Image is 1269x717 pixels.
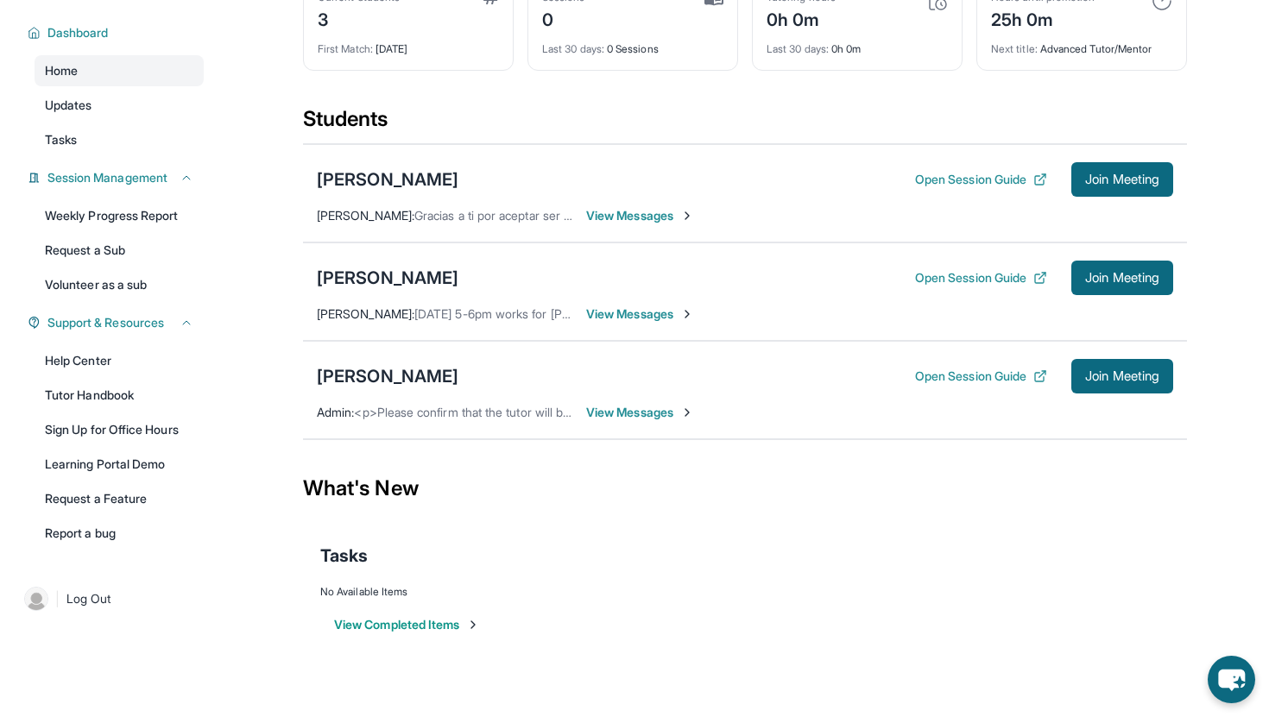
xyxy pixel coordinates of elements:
div: What's New [303,450,1187,526]
a: Help Center [35,345,204,376]
a: Tasks [35,124,204,155]
span: Tasks [45,131,77,148]
button: Open Session Guide [915,368,1047,385]
button: chat-button [1208,656,1255,703]
span: Last 30 days : [767,42,829,55]
div: [PERSON_NAME] [317,266,458,290]
span: Join Meeting [1085,273,1159,283]
a: |Log Out [17,580,204,618]
button: Join Meeting [1071,162,1173,197]
a: Report a bug [35,518,204,549]
span: Join Meeting [1085,371,1159,381]
span: [PERSON_NAME] : [317,306,414,321]
div: 25h 0m [991,4,1095,32]
span: View Messages [586,404,694,421]
a: Tutor Handbook [35,380,204,411]
img: Chevron-Right [680,307,694,321]
a: Updates [35,90,204,121]
span: First Match : [318,42,373,55]
span: Last 30 days : [542,42,604,55]
div: 3 [318,4,400,32]
button: Session Management [41,169,193,186]
img: Chevron-Right [680,406,694,419]
a: Volunteer as a sub [35,269,204,300]
div: Advanced Tutor/Mentor [991,32,1172,56]
span: View Messages [586,207,694,224]
div: 0 [542,4,585,32]
a: Request a Feature [35,483,204,514]
span: Tasks [320,544,368,568]
div: [DATE] [318,32,499,56]
span: Admin : [317,405,354,419]
span: Log Out [66,590,111,607]
button: View Completed Items [334,616,480,633]
span: <p>Please confirm that the tutor will be able to attend your first assigned meeting time before j... [354,405,977,419]
span: Dashboard [47,24,109,41]
span: Session Management [47,169,167,186]
span: Join Meeting [1085,174,1159,185]
div: 0 Sessions [542,32,723,56]
span: Gracias a ti por aceptar ser su tutor de mi hija estoy contenta de que vas a ayudarle a mi hija m... [414,208,1011,223]
img: Chevron-Right [680,209,694,223]
span: View Messages [586,305,694,323]
button: Dashboard [41,24,193,41]
span: Updates [45,97,92,114]
img: user-img [24,587,48,611]
span: [DATE] 5-6pm works for [PERSON_NAME]. [414,306,648,321]
div: [PERSON_NAME] [317,364,458,388]
button: Open Session Guide [915,171,1047,188]
a: Sign Up for Office Hours [35,414,204,445]
button: Open Session Guide [915,269,1047,286]
span: | [55,588,60,609]
span: [PERSON_NAME] : [317,208,414,223]
button: Join Meeting [1071,261,1173,295]
div: 0h 0m [767,4,836,32]
span: Home [45,62,78,79]
div: No Available Items [320,585,1170,599]
button: Join Meeting [1071,359,1173,393]
a: Weekly Progress Report [35,200,204,231]
button: Support & Resources [41,314,193,331]
a: Learning Portal Demo [35,449,204,480]
span: Next title : [991,42,1038,55]
span: Support & Resources [47,314,164,331]
div: 0h 0m [767,32,948,56]
div: [PERSON_NAME] [317,167,458,192]
a: Request a Sub [35,235,204,266]
a: Home [35,55,204,86]
div: Students [303,105,1187,143]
